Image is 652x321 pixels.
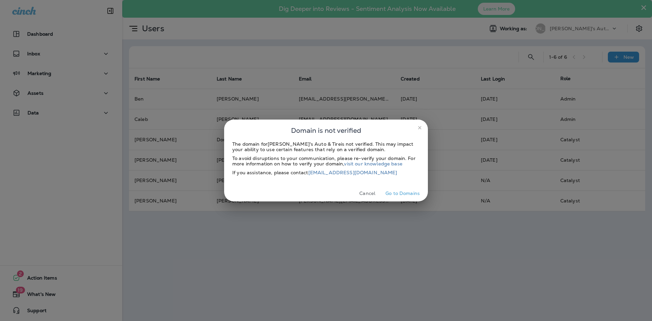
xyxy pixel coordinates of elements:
[232,141,420,152] div: The domain for [PERSON_NAME]'s Auto & Tire is not verified. This may impact your ability to use c...
[414,122,425,133] button: close
[355,188,380,199] button: Cancel
[308,170,397,176] a: [EMAIL_ADDRESS][DOMAIN_NAME]
[291,125,361,136] span: Domain is not verified
[232,156,420,166] div: To avoid disruptions to your communication, please re-verify your domain. For more information on...
[383,188,422,199] button: Go to Domains
[232,170,420,175] div: If you assistance, please contact
[344,161,402,167] a: visit our knowledge base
